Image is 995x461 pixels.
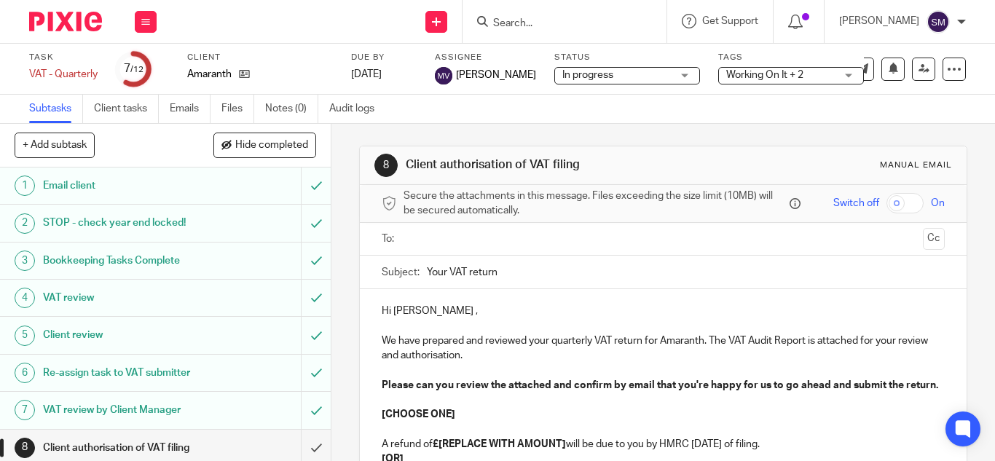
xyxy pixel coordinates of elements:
button: Cc [923,228,945,250]
span: In progress [562,70,613,80]
span: Switch off [833,196,879,210]
span: [DATE] [351,69,382,79]
label: Subject: [382,265,420,280]
input: Search [492,17,623,31]
a: Emails [170,95,211,123]
strong: Please can you review the attached and confirm by email that you're happy for us to go ahead and ... [382,380,938,390]
div: VAT - Quarterly [29,67,98,82]
p: We have prepared and reviewed your quarterly VAT return for Amaranth. The VAT Audit Report is att... [382,334,945,363]
img: svg%3E [927,10,950,34]
div: 7 [15,400,35,420]
label: Status [554,52,700,63]
a: Notes (0) [265,95,318,123]
a: Subtasks [29,95,83,123]
span: Get Support [702,16,758,26]
div: 1 [15,176,35,196]
strong: [CHOOSE ONE] [382,409,455,419]
h1: Client authorisation of VAT filing [43,437,205,459]
div: 4 [15,288,35,308]
h1: Re-assign task to VAT submitter [43,362,205,384]
label: Client [187,52,333,63]
label: Assignee [435,52,536,63]
div: 3 [15,251,35,271]
div: 7 [124,60,143,77]
span: Working On It + 2 [726,70,803,80]
h1: STOP - check year end locked! [43,212,205,234]
small: /12 [130,66,143,74]
span: Hide completed [235,140,308,151]
h1: Bookkeeping Tasks Complete [43,250,205,272]
img: svg%3E [435,67,452,84]
div: 5 [15,326,35,346]
div: 2 [15,213,35,234]
img: Pixie [29,12,102,31]
a: Client tasks [94,95,159,123]
a: Files [221,95,254,123]
div: 8 [15,438,35,458]
label: Due by [351,52,417,63]
div: 8 [374,154,398,177]
label: To: [382,232,398,246]
h1: Client review [43,324,205,346]
strong: £[REPLACE WITH AMOUNT] [433,439,566,449]
h1: Email client [43,175,205,197]
p: A refund of will be due to you by HMRC [DATE] of filing. [382,437,945,452]
button: + Add subtask [15,133,95,157]
a: Audit logs [329,95,385,123]
h1: Client authorisation of VAT filing [406,157,694,173]
span: [PERSON_NAME] [456,68,536,82]
button: Hide completed [213,133,316,157]
span: Secure the attachments in this message. Files exceeding the size limit (10MB) will be secured aut... [404,189,786,218]
p: Hi [PERSON_NAME] , [382,304,945,318]
h1: VAT review [43,287,205,309]
label: Task [29,52,98,63]
span: On [931,196,945,210]
div: Manual email [880,159,952,171]
h1: VAT review by Client Manager [43,399,205,421]
div: 6 [15,363,35,383]
p: [PERSON_NAME] [839,14,919,28]
p: Amaranth [187,67,232,82]
label: Tags [718,52,864,63]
